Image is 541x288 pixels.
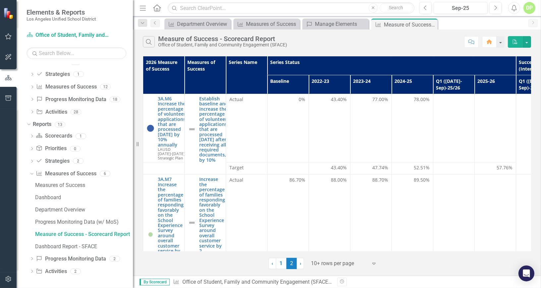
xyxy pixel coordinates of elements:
[100,84,111,90] div: 12
[73,158,84,164] div: 2
[434,2,488,14] button: Sep-25
[36,96,106,103] a: Progress Monitoring Data
[276,258,286,269] a: 1
[229,177,264,183] span: Actual
[289,177,305,183] span: 86.70%
[158,35,287,42] div: Measure of Success - Scorecard Report
[35,195,133,201] div: Dashboard
[235,20,298,28] a: Measures of Success
[433,94,475,162] td: Double-Click to Edit
[35,182,133,188] div: Measures of Success
[76,133,86,139] div: 1
[36,157,69,165] a: Strategies
[350,94,392,162] td: Double-Click to Edit
[147,230,154,238] img: Showing Improvement
[523,2,535,14] button: DP
[73,72,84,77] div: 1
[392,94,433,162] td: Double-Click to Edit
[229,96,264,103] span: Actual
[158,96,186,147] a: 3A.M6 Increase the percentage of volunteer applications that are processed [DATE] by 10% annually
[36,170,96,178] a: Measures of Success
[177,20,229,28] div: Department Overview
[3,7,15,19] img: ClearPoint Strategy
[110,96,120,102] div: 18
[33,121,51,128] a: Reports
[109,256,120,261] div: 2
[331,96,347,103] span: 43.40%
[36,83,96,91] a: Measures of Success
[27,16,96,22] small: Los Angeles Unified School District
[414,164,430,171] span: 52.51%
[518,265,534,281] div: Open Intercom Messenger
[140,279,170,285] span: By Scorecard
[389,5,403,10] span: Search
[36,132,72,140] a: Scorecards
[33,204,133,215] a: Department Overview
[414,96,430,103] span: 78.00%
[27,31,109,39] a: Office of Student, Family and Community Engagement (SFACE)
[309,162,350,175] td: Double-Click to Edit
[27,47,126,59] input: Search Below...
[300,260,301,266] span: ›
[33,180,133,191] a: Measures of Success
[286,258,297,269] span: 2
[304,20,367,28] a: Manage Elements
[71,109,81,115] div: 28
[475,162,516,175] td: Double-Click to Edit
[229,164,264,171] span: Target
[55,122,65,127] div: 13
[27,8,96,16] span: Elements & Reports
[35,207,133,213] div: Department Overview
[188,125,196,133] img: Not Defined
[36,145,66,152] a: Priorities
[166,20,229,28] a: Department Overview
[226,94,268,162] td: Double-Click to Edit
[331,164,347,171] span: 43.40%
[36,268,67,275] a: Activities
[372,177,388,183] span: 88.70%
[33,229,133,240] a: Measure of Success - Scorecard Report
[271,260,273,266] span: ‹
[299,96,305,103] span: 0%
[158,42,287,47] div: Office of Student, Family and Community Engagement (SFACE)
[414,177,430,183] span: 89.50%
[199,177,225,268] a: Increase the percentage of families responding favorably on the School Experience Survey around o...
[36,71,70,78] a: Strategies
[33,192,133,203] a: Dashboard
[185,94,226,175] td: Double-Click to Edit Right Click for Context Menu
[158,177,184,273] a: 3A.M7 Increase the percentage of families responding favorably on the School Experience Survey ar...
[35,219,133,225] div: Progress Monitoring Data (w/ MoS)
[246,20,298,28] div: Measures of Success
[70,268,81,274] div: 2
[173,278,332,286] div: » »
[392,162,433,175] td: Double-Click to Edit
[199,96,228,162] a: Establish baseline and increase the percentage of volunteer applications, that are processed [DAT...
[168,2,414,14] input: Search ClearPoint...
[372,96,388,103] span: 77.00%
[158,146,185,160] span: LAUSD [DATE]-[DATE] Strategic Plan
[33,241,133,252] a: Dashboard Report - SFACE
[182,279,332,285] a: Office of Student, Family and Community Engagement (SFACE)
[372,164,388,171] span: 47.74%
[36,108,67,116] a: Activities
[188,219,196,227] img: Not Defined
[33,217,133,227] a: Progress Monitoring Data (w/ MoS)
[35,231,133,237] div: Measure of Success - Scorecard Report
[433,162,475,175] td: Double-Click to Edit
[268,162,309,175] td: Double-Click to Edit
[384,21,436,29] div: Measure of Success - Scorecard Report
[309,94,350,162] td: Double-Click to Edit
[315,20,367,28] div: Manage Elements
[380,3,413,13] button: Search
[268,94,309,162] td: Double-Click to Edit
[147,124,154,132] img: At or Above Plan
[36,255,106,263] a: Progress Monitoring Data
[331,177,347,183] span: 88.00%
[35,244,133,250] div: Dashboard Report - SFACE
[100,171,110,177] div: 6
[497,164,512,171] span: 57.76%
[70,146,81,151] div: 0
[70,59,81,65] div: 0
[475,94,516,162] td: Double-Click to Edit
